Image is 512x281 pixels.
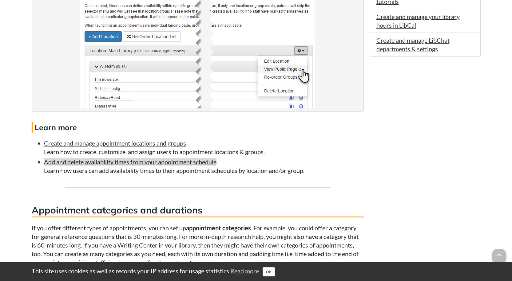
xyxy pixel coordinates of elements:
a: Add and delete availability times from your appointment schedule [44,158,216,166]
a: Create and manage LibChat departments & settings [376,37,450,53]
div: This site uses cookies as well as records your IP address for usage statistics. [26,267,487,276]
a: Read more [230,267,259,275]
h3: Appointment categories and durations [32,204,364,217]
li: Learn how users can add availability times to their appointment schedules by location and/or group. [44,158,364,175]
a: Create and manage your library hours in LibCal [376,13,460,29]
strong: appointment categories [186,224,251,232]
h4: Learn more [32,122,364,133]
p: If you offer different types of appointments, you can set up . For example, you could offer a cat... [32,224,364,267]
span: arrow_upward [492,249,506,263]
a: Create and manage appointment locations and groups [44,139,186,147]
li: Learn how to create, customize, and assign users to appointment locations & groups. [44,139,364,156]
a: arrow_upward [492,250,506,257]
button: Close [263,267,275,276]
